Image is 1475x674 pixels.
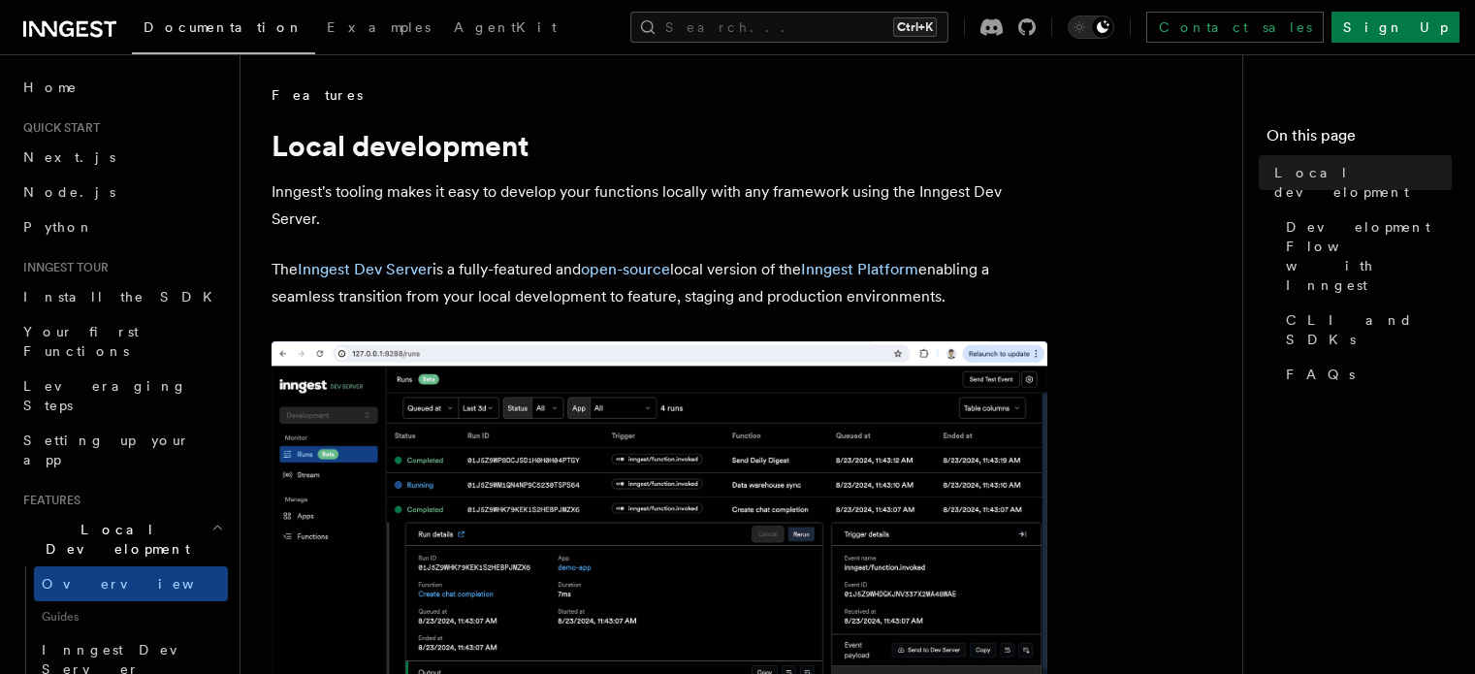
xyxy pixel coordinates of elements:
[454,19,557,35] span: AgentKit
[42,576,241,592] span: Overview
[23,378,187,413] span: Leveraging Steps
[272,85,363,105] span: Features
[16,260,109,275] span: Inngest tour
[272,178,1047,233] p: Inngest's tooling makes it easy to develop your functions locally with any framework using the In...
[1278,209,1452,303] a: Development Flow with Inngest
[23,289,224,305] span: Install the SDK
[23,219,94,235] span: Python
[630,12,948,43] button: Search...Ctrl+K
[1146,12,1324,43] a: Contact sales
[34,566,228,601] a: Overview
[16,175,228,209] a: Node.js
[1267,124,1452,155] h4: On this page
[327,19,431,35] span: Examples
[23,78,78,97] span: Home
[16,120,100,136] span: Quick start
[34,601,228,632] span: Guides
[16,209,228,244] a: Python
[16,140,228,175] a: Next.js
[442,6,568,52] a: AgentKit
[16,279,228,314] a: Install the SDK
[23,324,139,359] span: Your first Functions
[1286,365,1355,384] span: FAQs
[1286,217,1452,295] span: Development Flow with Inngest
[893,17,937,37] kbd: Ctrl+K
[1274,163,1452,202] span: Local development
[1278,357,1452,392] a: FAQs
[315,6,442,52] a: Examples
[1331,12,1459,43] a: Sign Up
[16,70,228,105] a: Home
[581,260,670,278] a: open-source
[23,433,190,467] span: Setting up your app
[801,260,918,278] a: Inngest Platform
[16,314,228,369] a: Your first Functions
[298,260,433,278] a: Inngest Dev Server
[272,128,1047,163] h1: Local development
[23,149,115,165] span: Next.js
[16,512,228,566] button: Local Development
[1286,310,1452,349] span: CLI and SDKs
[132,6,315,54] a: Documentation
[1278,303,1452,357] a: CLI and SDKs
[16,493,80,508] span: Features
[23,184,115,200] span: Node.js
[1068,16,1114,39] button: Toggle dark mode
[16,520,211,559] span: Local Development
[1267,155,1452,209] a: Local development
[144,19,304,35] span: Documentation
[16,423,228,477] a: Setting up your app
[272,256,1047,310] p: The is a fully-featured and local version of the enabling a seamless transition from your local d...
[16,369,228,423] a: Leveraging Steps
